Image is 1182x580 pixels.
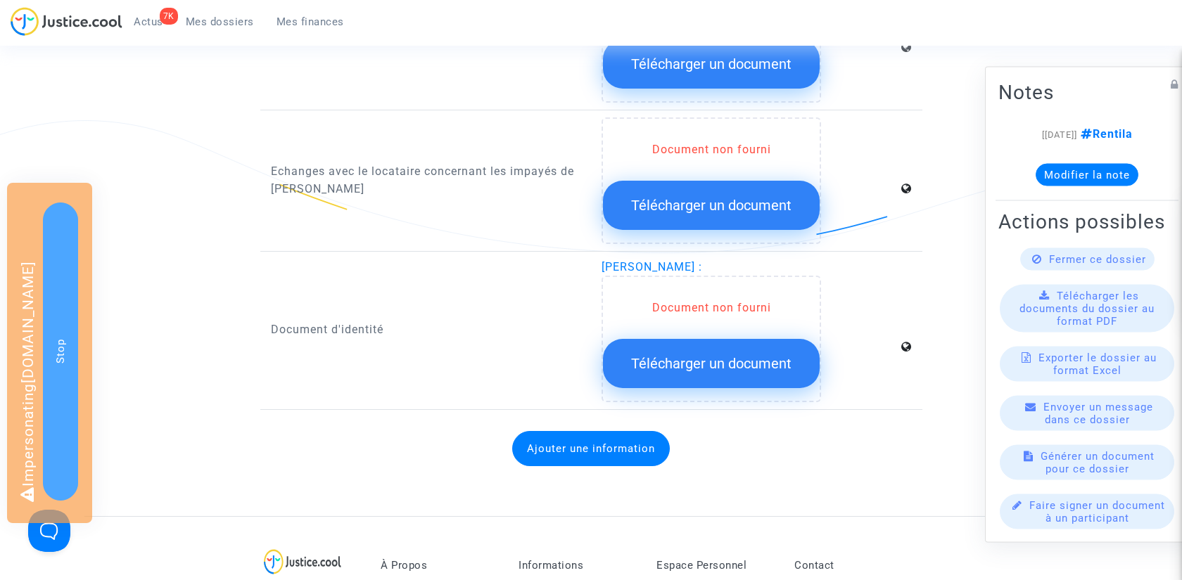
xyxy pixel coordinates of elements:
span: Mes finances [277,15,344,28]
span: Faire signer un document à un participant [1029,498,1165,524]
button: Télécharger un document [603,181,820,230]
div: 7K [160,8,178,25]
iframe: Help Scout Beacon - Open [28,510,70,552]
a: 7KActus [122,11,174,32]
span: Télécharger un document [631,355,792,372]
button: Ajouter une information [512,431,670,466]
span: Fermer ce dossier [1049,252,1146,265]
span: [PERSON_NAME] : [602,260,702,273]
span: Stop [54,339,67,363]
p: Informations [519,559,635,572]
p: Contact [794,559,911,572]
h2: Actions possibles [998,209,1176,233]
div: Document non fourni [603,299,820,316]
div: Impersonating [7,183,92,523]
span: [[DATE]] [1042,129,1077,139]
p: Echanges avec le locataire concernant les impayés de [PERSON_NAME] [271,162,581,198]
div: Document non fourni [603,141,820,158]
span: Rentila [1077,127,1133,140]
button: Télécharger un document [603,39,820,89]
p: À Propos [381,559,497,572]
button: Télécharger un document [603,339,820,388]
h2: Notes [998,79,1176,104]
span: Envoyer un message dans ce dossier [1043,400,1153,425]
a: Mes finances [265,11,355,32]
p: Espace Personnel [656,559,773,572]
a: Mes dossiers [174,11,265,32]
span: Télécharger les documents du dossier au format PDF [1019,289,1155,327]
span: Générer un document pour ce dossier [1041,449,1155,475]
img: jc-logo.svg [11,7,122,36]
span: Télécharger un document [631,56,792,72]
span: Mes dossiers [186,15,254,28]
button: Stop [43,202,78,501]
button: Modifier la note [1036,163,1138,186]
span: Exporter le dossier au format Excel [1038,351,1157,376]
img: logo-lg.svg [264,549,342,574]
span: Actus [134,15,163,28]
p: Document d'identité [271,321,581,338]
span: Télécharger un document [631,197,792,214]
